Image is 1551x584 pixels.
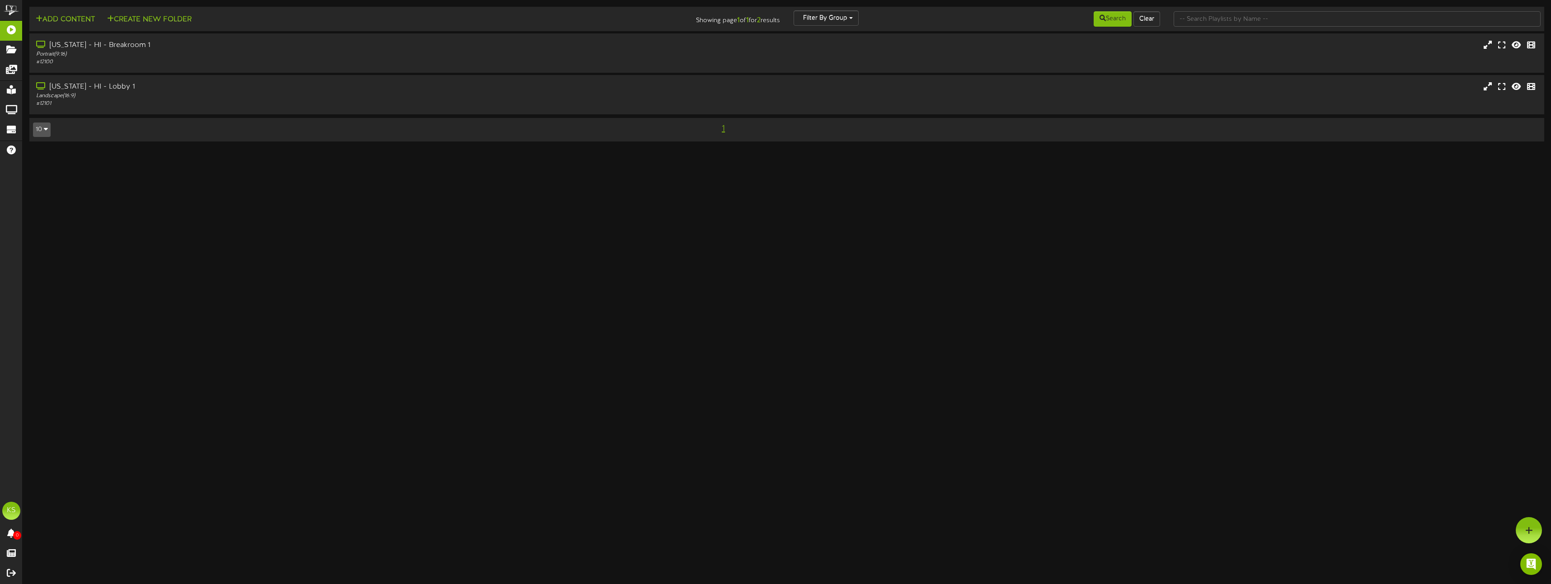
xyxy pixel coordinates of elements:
[719,124,727,134] span: 1
[2,502,20,520] div: KS
[33,14,98,25] button: Add Content
[757,16,761,24] strong: 2
[36,58,654,66] div: # 12100
[36,51,654,58] div: Portrait ( 9:16 )
[1174,11,1541,27] input: -- Search Playlists by Name --
[746,16,749,24] strong: 1
[104,14,194,25] button: Create New Folder
[737,16,740,24] strong: 1
[1520,553,1542,575] div: Open Intercom Messenger
[13,531,21,540] span: 0
[794,10,859,26] button: Filter By Group
[36,40,654,51] div: [US_STATE] - HI - Breakroom 1
[36,82,654,92] div: [US_STATE] - HI - Lobby 1
[36,100,654,108] div: # 12101
[33,122,51,137] button: 10
[533,10,787,26] div: Showing page of for results
[1094,11,1132,27] button: Search
[36,92,654,100] div: Landscape ( 16:9 )
[1133,11,1160,27] button: Clear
